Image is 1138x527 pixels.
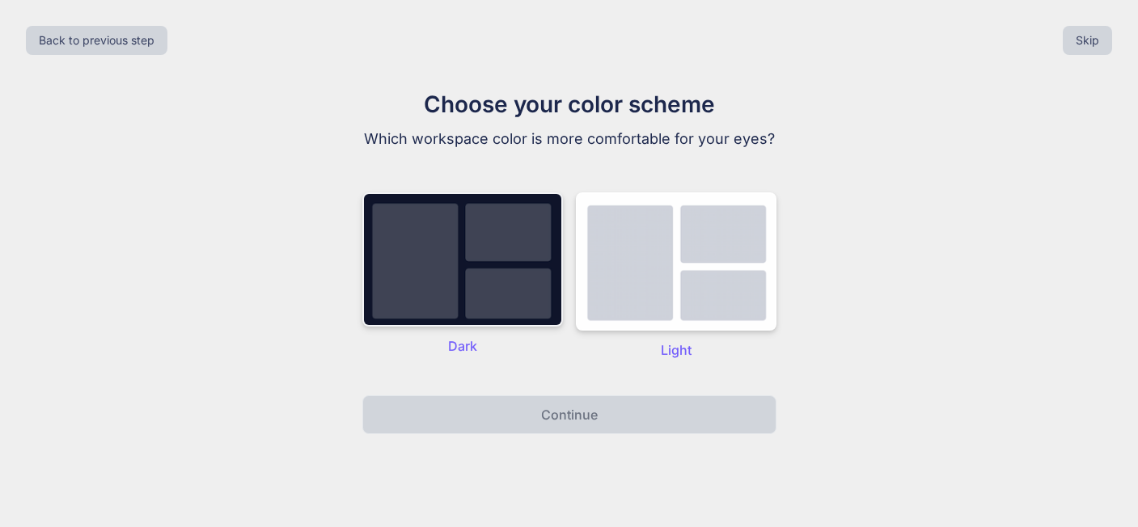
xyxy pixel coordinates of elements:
button: Continue [362,395,776,434]
p: Light [576,340,776,360]
button: Skip [1063,26,1112,55]
p: Dark [362,336,563,356]
button: Back to previous step [26,26,167,55]
img: dark [576,192,776,331]
p: Which workspace color is more comfortable for your eyes? [298,128,841,150]
h1: Choose your color scheme [298,87,841,121]
img: dark [362,192,563,327]
p: Continue [541,405,598,424]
